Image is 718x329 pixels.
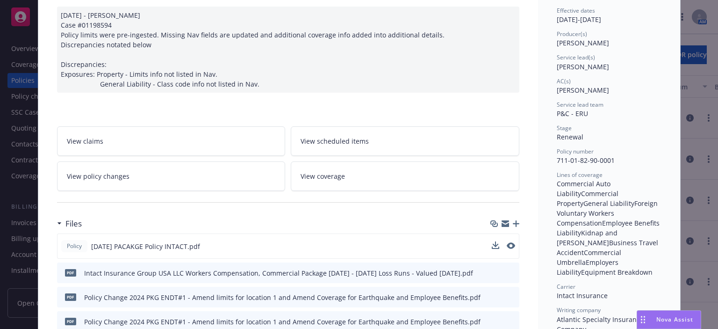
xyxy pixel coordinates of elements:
a: View coverage [291,161,519,191]
span: Writing company [557,306,601,314]
a: View policy changes [57,161,286,191]
span: Employers Liability [557,258,620,277]
span: View scheduled items [301,136,369,146]
div: Intact Insurance Group USA LLC Workers Compensation, Commercial Package [DATE] - [DATE] Loss Runs... [84,268,473,278]
button: preview file [507,242,515,249]
span: Effective dates [557,7,595,15]
span: Commercial Umbrella [557,248,623,267]
div: Files [57,218,82,230]
span: [PERSON_NAME] [557,62,609,71]
span: Service lead(s) [557,53,595,61]
span: 711-01-82-90-0001 [557,156,615,165]
span: Business Travel Accident [557,238,660,257]
span: Producer(s) [557,30,587,38]
span: AC(s) [557,77,571,85]
button: download file [492,241,499,251]
button: preview file [507,292,516,302]
span: pdf [65,318,76,325]
span: Nova Assist [656,315,693,323]
button: preview file [507,268,516,278]
button: download file [492,317,500,327]
div: [DATE] - [PERSON_NAME] Case #01198594 Policy limits were pre-ingested. Missing Nav fields are upd... [57,7,519,93]
span: Stage [557,124,572,132]
span: Carrier [557,283,575,291]
button: preview file [507,317,516,327]
span: Renewal [557,132,583,141]
span: View claims [67,136,103,146]
span: [PERSON_NAME] [557,38,609,47]
span: Kidnap and [PERSON_NAME] [557,228,619,247]
h3: Files [65,218,82,230]
span: P&C - ERU [557,109,588,118]
button: download file [492,268,500,278]
span: Intact Insurance [557,291,608,300]
a: View claims [57,126,286,156]
span: Foreign Voluntary Workers Compensation [557,199,660,227]
span: Employee Benefits Liability [557,219,661,237]
span: View coverage [301,171,345,181]
button: download file [492,241,499,249]
div: Policy Change 2024 PKG ENDT#1 - Amend limits for location 1 and Amend Coverage for Earthquake and... [84,292,481,302]
span: [PERSON_NAME] [557,86,609,95]
div: [DATE] - [DATE] [557,7,661,24]
span: pdf [65,269,76,276]
span: Equipment Breakdown [581,268,653,277]
div: Drag to move [637,311,649,329]
a: View scheduled items [291,126,519,156]
button: preview file [507,241,515,251]
button: Nova Assist [637,310,701,329]
span: Commercial Auto Liability [557,179,612,198]
span: Lines of coverage [557,171,603,179]
span: Service lead team [557,101,603,109]
button: download file [492,292,500,302]
div: Policy Change 2024 PKG ENDT#1 - Amend limits for location 1 and Amend Coverage for Earthquake and... [84,317,481,327]
span: pdf [65,293,76,300]
span: View policy changes [67,171,129,181]
span: General Liability [583,199,634,208]
span: Policy [65,242,84,250]
span: Commercial Property [557,189,620,208]
span: Policy number [557,147,594,155]
span: [DATE] PACAKGE Policy INTACT.pdf [91,241,200,251]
